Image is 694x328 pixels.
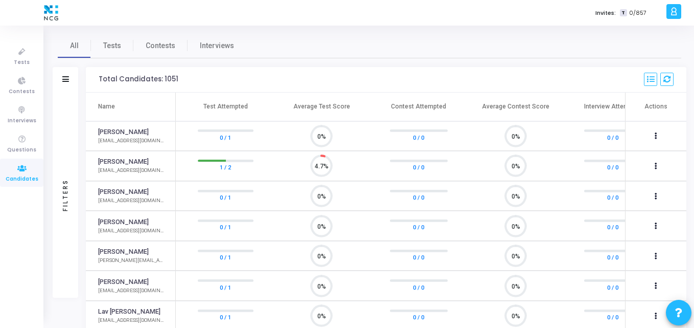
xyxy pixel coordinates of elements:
span: Contests [146,40,175,51]
a: 0 / 1 [220,252,231,263]
a: [PERSON_NAME] [98,217,149,227]
div: Name [98,102,115,111]
a: 0 / 0 [413,312,424,322]
span: Interviews [8,117,36,125]
div: [EMAIL_ADDRESS][DOMAIN_NAME] [98,227,165,235]
a: 1 / 2 [220,162,231,172]
a: [PERSON_NAME] [98,247,149,257]
a: 0 / 0 [607,162,618,172]
span: Interviews [200,40,234,51]
a: 0 / 1 [220,132,231,142]
span: Tests [103,40,121,51]
a: [PERSON_NAME] [98,187,149,197]
th: Average Contest Score [467,93,564,121]
th: Interview Attempted [564,93,661,121]
a: 0 / 0 [607,282,618,292]
a: 0 / 1 [220,192,231,203]
th: Average Test Score [273,93,370,121]
img: logo [41,3,61,23]
span: 0/857 [629,9,646,17]
div: Total Candidates: 1051 [99,75,178,83]
label: Invites: [595,9,616,17]
span: T [620,9,627,17]
a: 0 / 0 [607,132,618,142]
th: Contest Attempted [370,93,467,121]
div: [EMAIL_ADDRESS][DOMAIN_NAME] [98,287,165,295]
a: 0 / 0 [607,252,618,263]
div: [PERSON_NAME][EMAIL_ADDRESS][DOMAIN_NAME] [98,257,165,265]
a: 0 / 1 [220,282,231,292]
a: Lav [PERSON_NAME] [98,307,160,317]
th: Test Attempted [176,93,273,121]
span: Questions [7,146,36,155]
div: [EMAIL_ADDRESS][DOMAIN_NAME] [98,197,165,205]
div: Filters [61,139,70,251]
a: 0 / 1 [220,222,231,232]
a: 0 / 0 [413,282,424,292]
a: 0 / 0 [413,222,424,232]
span: Contests [9,88,35,96]
a: 0 / 0 [413,192,424,203]
a: 0 / 0 [413,162,424,172]
a: 0 / 0 [607,222,618,232]
a: [PERSON_NAME] [98,277,149,287]
span: All [70,40,79,51]
a: [PERSON_NAME] [98,157,149,167]
div: [EMAIL_ADDRESS][DOMAIN_NAME] [98,137,165,145]
a: 0 / 0 [607,192,618,203]
span: Candidates [6,175,38,184]
a: 0 / 0 [413,132,424,142]
div: [EMAIL_ADDRESS][DOMAIN_NAME] [98,167,165,174]
div: [EMAIL_ADDRESS][DOMAIN_NAME] [98,317,165,324]
a: 0 / 1 [220,312,231,322]
a: 0 / 0 [607,312,618,322]
a: 0 / 0 [413,252,424,263]
span: Tests [14,58,30,67]
th: Actions [625,93,686,121]
a: [PERSON_NAME] [98,127,149,137]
